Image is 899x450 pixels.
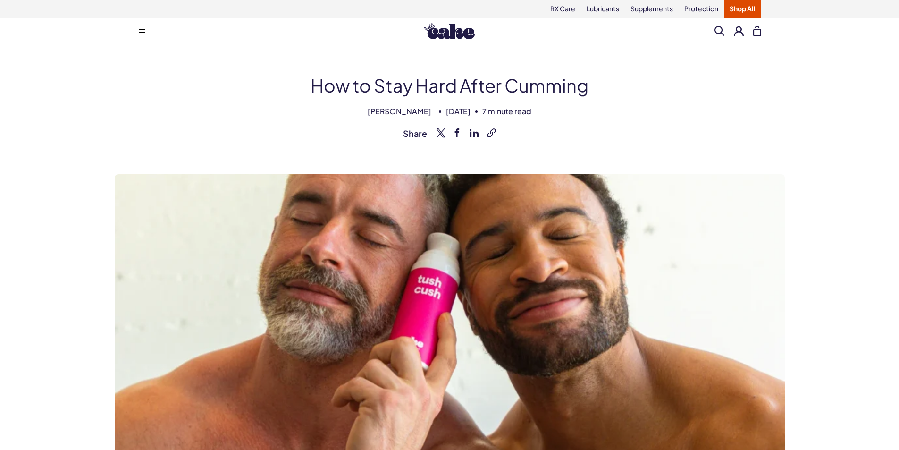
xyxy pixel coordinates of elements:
[446,106,471,117] span: [DATE]
[138,73,761,98] h1: How to Stay Hard After Cumming
[368,106,431,117] span: [PERSON_NAME]
[403,128,427,139] span: Share
[482,106,531,117] span: 7 minute read
[424,23,475,39] img: Hello Cake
